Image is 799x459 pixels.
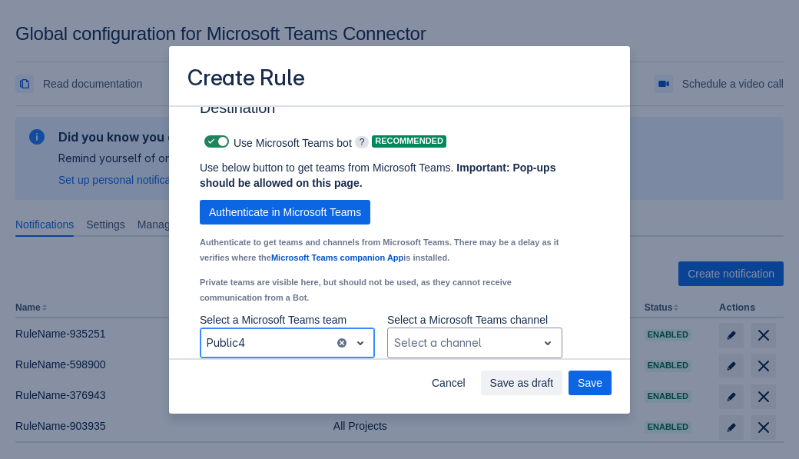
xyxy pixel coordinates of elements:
[372,137,446,145] span: Recommended
[578,371,602,395] span: Save
[423,371,475,395] button: Cancel
[355,136,370,148] span: ?
[336,337,348,349] button: clear
[187,65,305,95] h3: Create Rule
[200,278,512,302] small: Private teams are visible here, but should not be used, as they cannot receive communication from...
[200,131,352,152] div: Use Microsoft Teams bot
[271,253,403,262] a: Microsoft Teams companion App
[209,200,361,225] span: Authenticate in Microsoft Teams
[490,371,554,395] span: Save as draft
[200,312,375,328] p: Select a Microsoft Teams team
[387,312,562,328] p: Select a Microsoft Teams channel
[200,160,562,191] p: Use below button to get teams from Microsoft Teams.
[200,200,370,225] button: Authenticate in Microsoft Teams
[351,334,370,352] span: open
[481,371,563,395] button: Save as draft
[569,371,612,395] button: Save
[200,238,559,262] small: Authenticate to get teams and channels from Microsoft Teams. There may be a delay as it verifies ...
[539,334,557,352] span: open
[432,371,466,395] span: Cancel
[200,98,587,123] h3: Destination
[169,105,630,360] div: Scrollable content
